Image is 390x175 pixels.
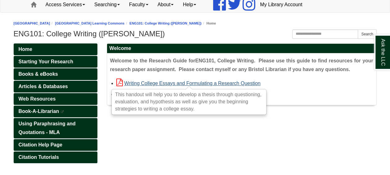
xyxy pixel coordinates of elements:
a: Book-A-Librarian [14,105,97,117]
nav: breadcrumb [14,20,377,26]
i: This link opens in a new window [61,110,64,113]
span: . Please contact myself or any Bristol Librarian if you have any questions. [175,67,350,72]
a: Citation Tutorials [14,151,97,163]
span: Web Resources [19,96,56,101]
a: Web Resources [14,93,97,105]
a: Books & eBooks [14,68,97,80]
a: ENG101: College Writing ([PERSON_NAME]) [129,21,201,25]
span: Book-A-Librarian [19,109,59,114]
span: Books & eBooks [19,71,58,77]
a: Articles & Databases [14,81,97,92]
a: [GEOGRAPHIC_DATA] Learning Commons [55,21,124,25]
li: Home [201,20,216,26]
h2: Welcome [107,44,376,53]
h1: ENG101: College Writing ([PERSON_NAME]) [14,29,377,38]
span: Articles & Databases [19,84,68,89]
span: . Please use this guide to find resources for your research paper assignment [110,58,373,72]
a: Citation Help Page [14,139,97,151]
span: Welcome to the Research Guide for [110,58,195,63]
button: Search [358,29,376,39]
span: Using Paraphrasing and Quotations - MLA [19,121,76,135]
span: Home [19,47,32,52]
a: [GEOGRAPHIC_DATA] [14,21,50,25]
a: Using Paraphrasing and Quotations - MLA [14,118,97,138]
span: Starting Your Research [19,59,73,64]
div: This handout will help you to develop a thesis through questioning, evaluation, and hypothesis as... [112,90,266,114]
span: Citation Tutorials [19,155,59,160]
a: Writing College Essays and Formulating a Research Question [116,81,261,86]
a: Starting Your Research [14,56,97,68]
a: Home [14,43,97,55]
span: Citation Help Page [19,142,62,147]
span: ENG101, College Writing [195,58,254,63]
